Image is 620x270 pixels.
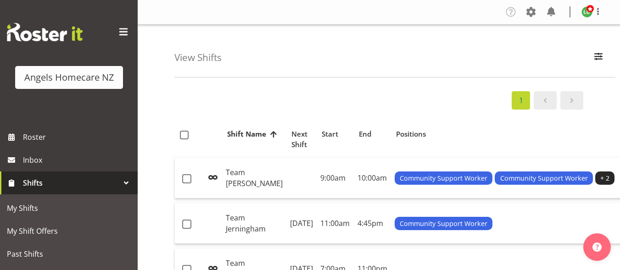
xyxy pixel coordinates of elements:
[23,153,133,167] span: Inbox
[7,23,83,41] img: Rosterit website logo
[400,219,487,229] span: Community Support Worker
[317,203,354,244] td: 11:00am
[23,176,119,190] span: Shifts
[24,71,114,84] div: Angels Homecare NZ
[317,158,354,198] td: 9:00am
[2,197,135,220] a: My Shifts
[500,173,588,183] span: Community Support Worker
[396,129,426,139] span: Positions
[2,242,135,265] a: Past Shifts
[354,158,391,198] td: 10:00am
[227,129,266,139] span: Shift Name
[2,220,135,242] a: My Shift Offers
[359,129,371,139] span: End
[222,203,286,244] td: Team Jerningham
[7,224,131,238] span: My Shift Offers
[581,6,592,17] img: lovely-divino11942.jpg
[322,129,338,139] span: Start
[174,52,222,63] h4: View Shifts
[592,242,602,252] img: help-xxl-2.png
[286,203,317,244] td: [DATE]
[222,158,286,198] td: Team [PERSON_NAME]
[23,130,133,144] span: Roster
[400,173,487,183] span: Community Support Worker
[589,48,608,68] button: Filter Employees
[600,173,609,183] span: + 2
[7,247,131,261] span: Past Shifts
[291,129,311,150] span: Next Shift
[354,203,391,244] td: 4:45pm
[7,201,131,215] span: My Shifts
